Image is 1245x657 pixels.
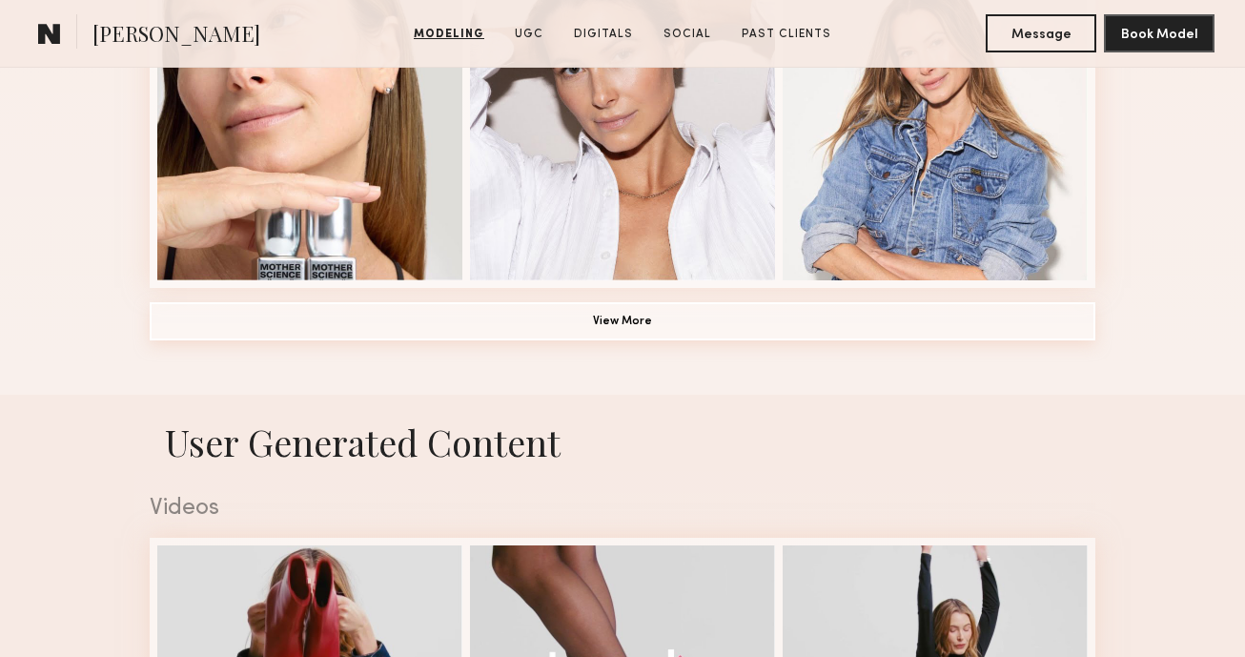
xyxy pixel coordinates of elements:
span: [PERSON_NAME] [92,19,260,52]
button: View More [150,302,1095,340]
h1: User Generated Content [134,418,1111,466]
a: UGC [507,26,551,43]
a: Digitals [566,26,641,43]
a: Modeling [406,26,492,43]
a: Past Clients [734,26,839,43]
a: Book Model [1104,25,1214,41]
button: Message [986,14,1096,52]
button: Book Model [1104,14,1214,52]
a: Social [656,26,719,43]
div: Videos [150,497,1095,521]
